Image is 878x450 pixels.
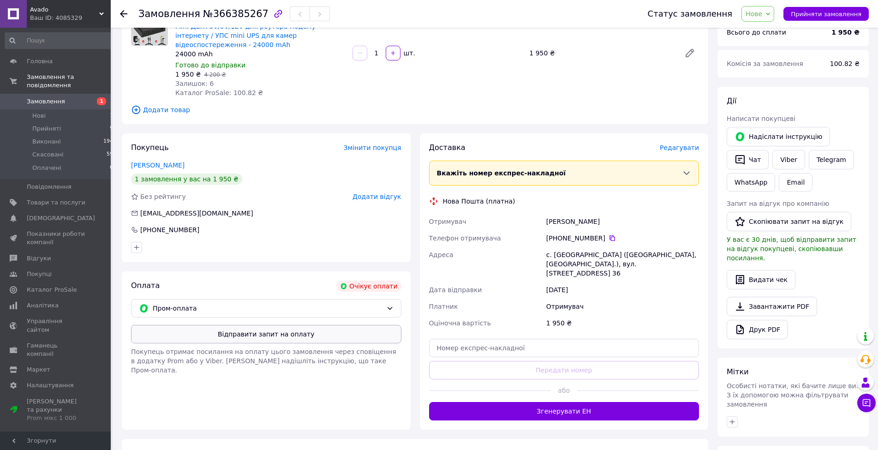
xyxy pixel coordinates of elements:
a: Друк PDF [727,320,788,339]
span: 1 [110,112,113,120]
div: 1 950 ₴ [526,47,677,60]
span: Оплачені [32,164,61,172]
div: [PHONE_NUMBER] [546,234,699,243]
span: У вас є 30 днів, щоб відправити запит на відгук покупцеві, скопіювавши посилання. [727,236,856,262]
div: Повернутися назад [120,9,127,18]
span: Вкажіть номер експрес-накладної [437,169,566,177]
span: Адреса [429,251,454,258]
span: Управління сайтом [27,317,85,334]
div: шт. [401,48,416,58]
div: Статус замовлення [648,9,733,18]
span: Змінити покупця [344,144,401,151]
span: Залишок: 6 [175,80,214,87]
button: Відправити запит на оплату [131,325,401,343]
span: Каталог ProSale [27,286,77,294]
span: Покупець [131,143,169,152]
a: Міні ДБЖ 5V/9V/12V для роутера модему інтернету / УПС mini UPS для камер відеоспостереження - 240... [175,23,316,48]
span: Телефон отримувача [429,234,501,242]
span: 194 [103,138,113,146]
div: [PERSON_NAME] [544,213,701,230]
div: с. [GEOGRAPHIC_DATA] ([GEOGRAPHIC_DATA], [GEOGRAPHIC_DATA].), вул. [STREET_ADDRESS] 36 [544,246,701,282]
span: Каталог ProSale: 100.82 ₴ [175,89,263,96]
a: WhatsApp [727,173,775,192]
span: Замовлення [138,8,200,19]
span: 0 [110,164,113,172]
span: Написати покупцеві [727,115,795,122]
span: 100.82 ₴ [830,60,860,67]
button: Прийняти замовлення [783,7,869,21]
span: Аналітика [27,301,59,310]
div: [DATE] [544,282,701,298]
div: Ваш ID: 4085329 [30,14,111,22]
span: Повідомлення [27,183,72,191]
button: Скопіювати запит на відгук [727,212,851,231]
span: [PERSON_NAME] та рахунки [27,397,85,423]
span: Платник [429,303,458,310]
span: Замовлення та повідомлення [27,73,111,90]
span: Без рейтингу [140,193,186,200]
span: Готово до відправки [175,61,245,69]
span: Показники роботи компанії [27,230,85,246]
div: [PHONE_NUMBER] [139,225,200,234]
span: 1 [97,97,106,105]
b: 1 950 ₴ [831,29,860,36]
span: Avado [30,6,99,14]
div: Prom мікс 1 000 [27,414,85,422]
a: Редагувати [681,44,699,62]
div: 24000 mAh [175,49,345,59]
span: Гаманець компанії [27,342,85,358]
span: 4 200 ₴ [204,72,226,78]
span: Запит на відгук про компанію [727,200,829,207]
span: Мітки [727,367,749,376]
button: Видати чек [727,270,795,289]
span: Замовлення [27,97,65,106]
span: Особисті нотатки, які бачите лише ви. З їх допомогою можна фільтрувати замовлення [727,382,858,408]
button: Чат [727,150,769,169]
span: [EMAIL_ADDRESS][DOMAIN_NAME] [140,210,253,217]
span: або [550,386,578,395]
span: Комісія за замовлення [727,60,803,67]
span: 1 950 ₴ [175,71,201,78]
button: Згенерувати ЕН [429,402,699,420]
span: Налаштування [27,381,74,390]
span: Товари та послуги [27,198,85,207]
span: Додати відгук [352,193,401,200]
span: Редагувати [660,144,699,151]
button: Чат з покупцем [857,394,876,412]
span: Дата відправки [429,286,482,294]
span: 9 [110,125,113,133]
span: №366385267 [203,8,269,19]
span: Головна [27,57,53,66]
div: Очікує оплати [336,281,401,292]
span: Пром-оплата [153,303,382,313]
span: Відгуки [27,254,51,263]
span: Доставка [429,143,466,152]
span: Виконані [32,138,61,146]
input: Пошук [5,32,114,49]
span: Скасовані [32,150,64,159]
span: Дії [727,96,736,105]
a: Viber [772,150,805,169]
span: Покупці [27,270,52,278]
span: Прийняти замовлення [791,11,861,18]
div: 1 замовлення у вас на 1 950 ₴ [131,174,242,185]
span: Нове [746,10,762,18]
div: Нова Пошта (платна) [441,197,518,206]
span: Маркет [27,366,50,374]
span: Покупець отримає посилання на оплату цього замовлення через сповіщення в додатку Prom або у Viber... [131,348,396,374]
span: Всього до сплати [727,29,786,36]
div: 1 950 ₴ [544,315,701,331]
span: Отримувач [429,218,466,225]
span: Нові [32,112,46,120]
span: Прийняті [32,125,61,133]
div: Отримувач [544,298,701,315]
a: Telegram [809,150,854,169]
input: Номер експрес-накладної [429,339,699,357]
a: [PERSON_NAME] [131,162,185,169]
span: Оплата [131,281,160,290]
span: Оціночна вартість [429,319,491,327]
a: Завантажити PDF [727,297,817,316]
span: [DEMOGRAPHIC_DATA] [27,214,95,222]
span: Додати товар [131,105,699,115]
button: Надіслати інструкцію [727,127,830,146]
